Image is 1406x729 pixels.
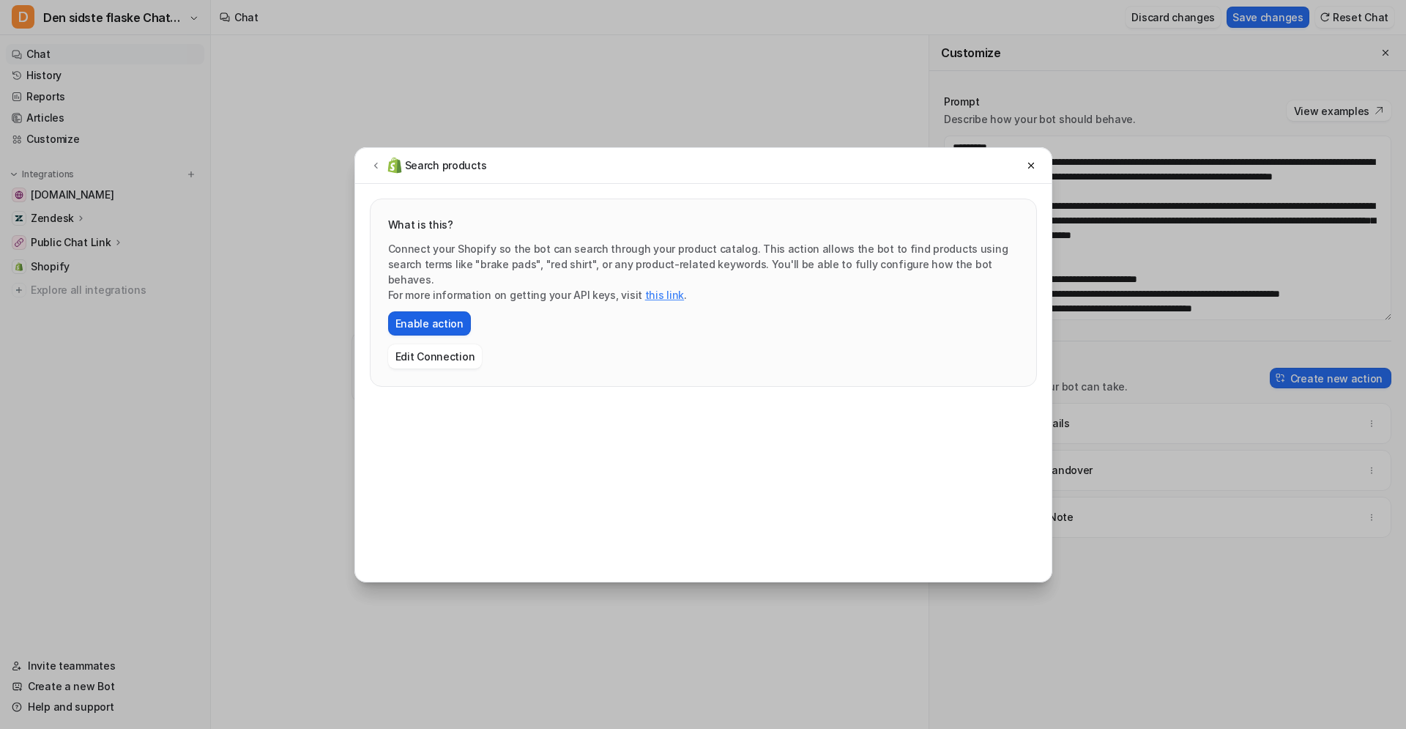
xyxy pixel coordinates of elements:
[388,217,1019,232] h3: What is this?
[388,344,483,369] button: Edit Connection
[388,311,471,336] button: Enable action
[405,158,487,173] h2: Search products
[387,157,402,174] img: chat
[645,289,684,301] a: this link
[388,241,1019,369] div: Connect your Shopify so the bot can search through your product catalog. This action allows the b...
